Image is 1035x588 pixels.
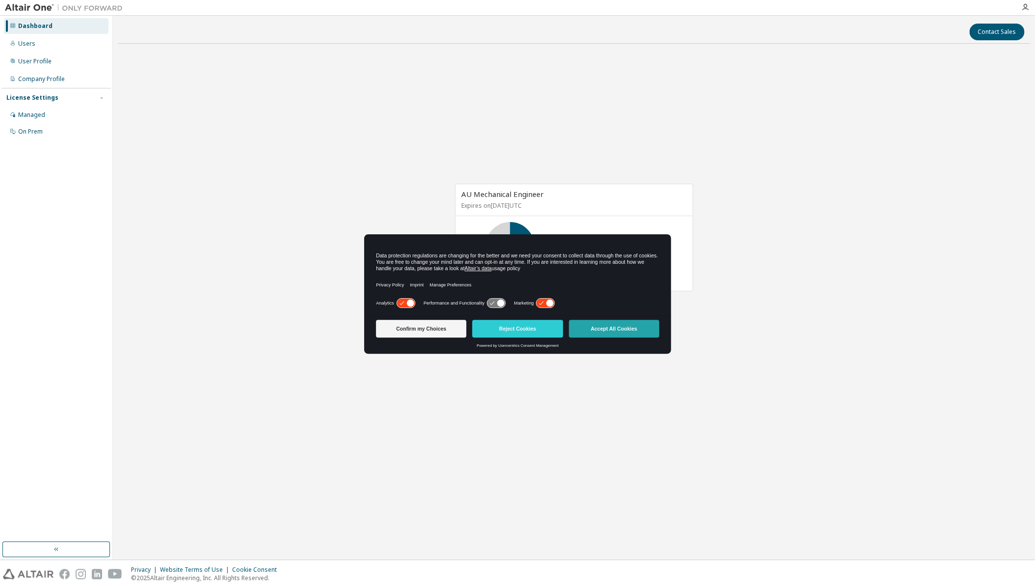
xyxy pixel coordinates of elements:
[969,24,1024,40] button: Contact Sales
[108,569,122,579] img: youtube.svg
[18,22,53,30] div: Dashboard
[160,566,232,574] div: Website Terms of Use
[18,57,52,65] div: User Profile
[461,201,684,210] p: Expires on [DATE] UTC
[232,566,283,574] div: Cookie Consent
[131,566,160,574] div: Privacy
[76,569,86,579] img: instagram.svg
[59,569,70,579] img: facebook.svg
[18,40,35,48] div: Users
[5,3,128,13] img: Altair One
[92,569,102,579] img: linkedin.svg
[18,128,43,136] div: On Prem
[6,94,58,102] div: License Settings
[18,111,45,119] div: Managed
[131,574,283,582] p: © 2025 Altair Engineering, Inc. All Rights Reserved.
[461,189,544,199] span: AU Mechanical Engineer
[3,569,53,579] img: altair_logo.svg
[18,75,65,83] div: Company Profile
